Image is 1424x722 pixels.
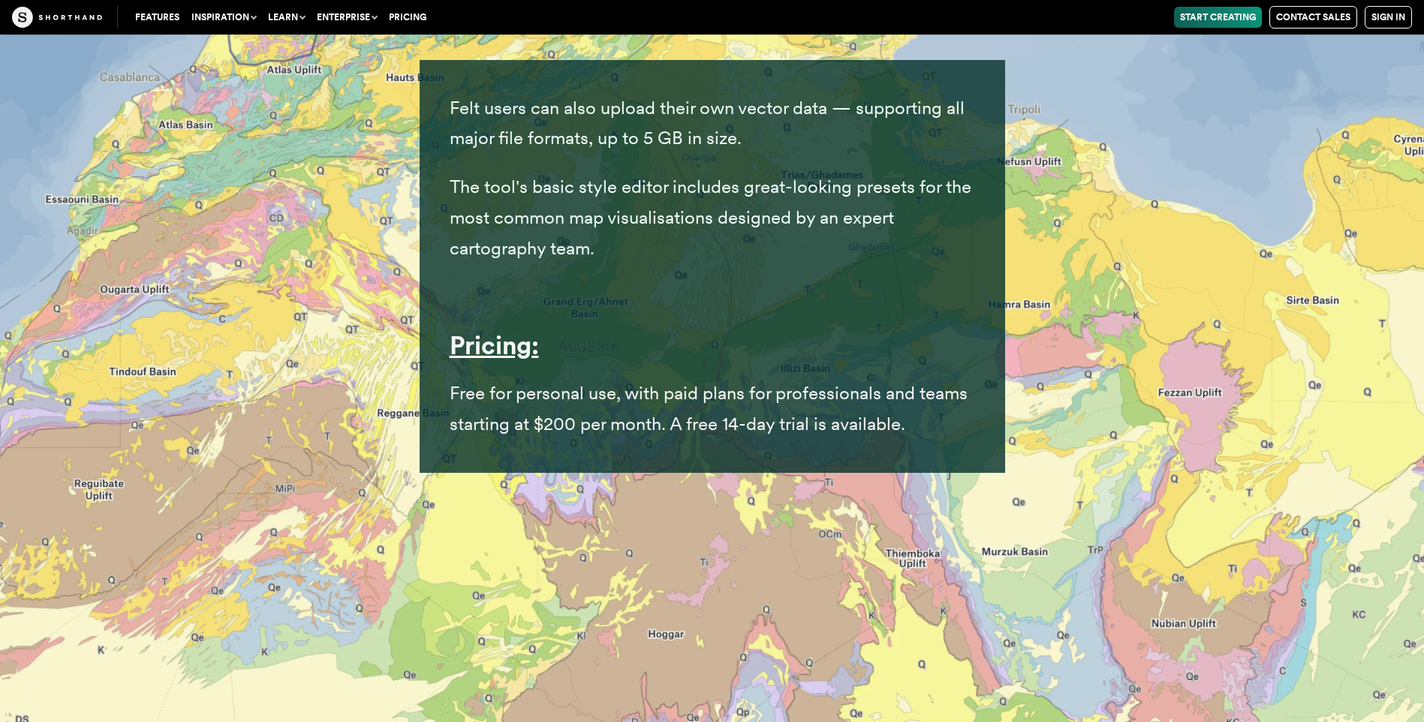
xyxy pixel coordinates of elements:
button: Enterprise [311,7,383,28]
a: Start Creating [1174,7,1262,28]
img: The Craft [12,7,102,28]
a: Pricing [383,7,432,28]
button: Learn [262,7,311,28]
a: Contact Sales [1269,6,1357,29]
p: The tool's basic style editor includes great-looking presets for the most common map visualisatio... [450,172,975,263]
a: Features [129,7,185,28]
span: Free for personal use, with paid plans for professionals and teams starting at $200 per month. A ... [450,382,968,435]
a: Pricing: [450,330,539,360]
p: Felt users can also upload their own vector data — supporting all major file formats, up to 5 GB ... [450,93,975,155]
button: Inspiration [185,7,262,28]
a: Sign in [1365,6,1412,29]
